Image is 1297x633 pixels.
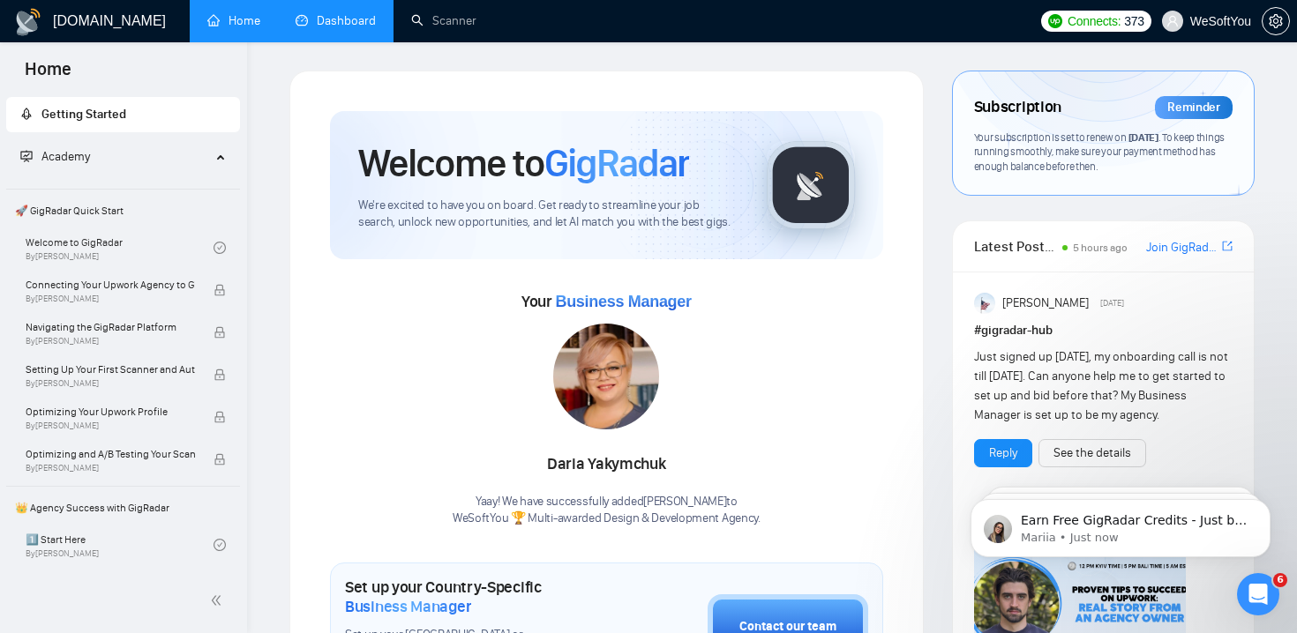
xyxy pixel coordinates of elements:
[11,56,86,93] span: Home
[214,242,226,254] span: check-circle
[767,141,855,229] img: gigradar-logo.png
[20,150,33,162] span: fund-projection-screen
[1222,238,1233,255] a: export
[974,93,1061,123] span: Subscription
[1053,443,1131,463] a: See the details
[1166,15,1179,27] span: user
[411,13,476,28] a: searchScanner
[358,139,689,187] h1: Welcome to
[453,510,761,527] p: WeSoftYou 🏆 Multi-awarded Design & Development Agency .
[989,443,1017,463] a: Reply
[214,411,226,423] span: lock
[6,97,240,132] li: Getting Started
[555,293,691,310] span: Business Manager
[974,293,995,314] img: Anisuzzaman Khan
[1068,11,1121,31] span: Connects:
[26,463,195,473] span: By [PERSON_NAME]
[26,276,195,294] span: Connecting Your Upwork Agency to GigRadar
[26,318,195,336] span: Navigating the GigRadar Platform
[1237,573,1279,615] iframe: Intercom live chat
[453,494,761,527] div: Yaay! We have successfully added [PERSON_NAME] to
[358,197,738,231] span: We're excited to have you on board. Get ready to streamline your job search, unlock new opportuni...
[974,321,1233,340] h1: # gigradar-hub
[214,369,226,381] span: lock
[1002,294,1089,313] span: [PERSON_NAME]
[20,108,33,120] span: rocket
[974,235,1058,257] span: Latest Posts from the GigRadar Community
[214,326,226,339] span: lock
[41,149,90,164] span: Academy
[1262,7,1290,35] button: setting
[14,8,42,36] img: logo
[521,292,692,311] span: Your
[1128,130,1158,144] span: [DATE]
[974,130,1225,173] span: Your subscription is set to renew on . To keep things running smoothly, make sure your payment me...
[1262,14,1290,28] a: setting
[1124,11,1143,31] span: 373
[8,193,238,228] span: 🚀 GigRadar Quick Start
[544,139,689,187] span: GigRadar
[26,361,195,378] span: Setting Up Your First Scanner and Auto-Bidder
[553,324,659,429] img: 1686747219939-17.jpg
[1273,573,1287,587] span: 6
[1222,239,1233,253] span: export
[974,439,1032,467] button: Reply
[26,336,195,346] span: By [PERSON_NAME]
[26,525,214,564] a: 1️⃣ Start HereBy[PERSON_NAME]
[20,149,90,164] span: Academy
[345,597,471,616] span: Business Manager
[210,592,228,609] span: double-left
[944,462,1297,585] iframe: Intercom notifications message
[207,13,260,28] a: homeHome
[1038,439,1146,467] button: See the details
[1048,14,1062,28] img: upwork-logo.png
[1263,14,1289,28] span: setting
[26,421,195,431] span: By [PERSON_NAME]
[214,453,226,465] span: lock
[214,539,226,551] span: check-circle
[1073,242,1128,254] span: 5 hours ago
[26,228,214,267] a: Welcome to GigRadarBy[PERSON_NAME]
[8,490,238,525] span: 👑 Agency Success with GigRadar
[345,577,619,616] h1: Set up your Country-Specific
[296,13,376,28] a: dashboardDashboard
[26,294,195,304] span: By [PERSON_NAME]
[453,450,761,480] div: Daria Yakymchuk
[974,349,1228,422] span: Just signed up [DATE], my onboarding call is not till [DATE]. Can anyone help me to get started t...
[41,107,126,122] span: Getting Started
[26,378,195,389] span: By [PERSON_NAME]
[26,445,195,463] span: Optimizing and A/B Testing Your Scanner for Better Results
[26,403,195,421] span: Optimizing Your Upwork Profile
[1100,295,1124,311] span: [DATE]
[1155,96,1233,119] div: Reminder
[214,284,226,296] span: lock
[1146,238,1218,257] a: Join GigRadar Slack Community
